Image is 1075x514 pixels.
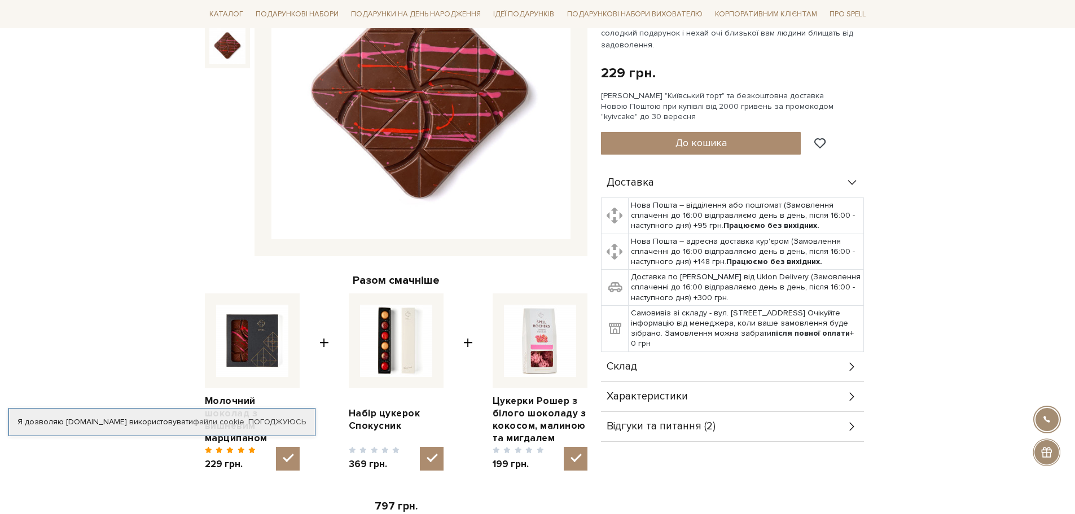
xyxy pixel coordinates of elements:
[349,458,400,471] span: 369 грн.
[601,132,801,155] button: До кошика
[205,395,300,445] a: Молочний шоколад з вишневим марципаном
[209,27,245,63] img: Молочний шоколад з вишневим марципаном
[360,305,432,377] img: Набір цукерок Спокусник
[251,6,343,23] a: Подарункові набори
[607,362,637,372] span: Склад
[601,91,871,122] div: [PERSON_NAME] "Київський торт" та безкоштовна доставка Новою Поштою при купівлі від 2000 гривень ...
[346,6,485,23] a: Подарунки на День народження
[607,392,688,402] span: Характеристики
[563,5,707,24] a: Подарункові набори вихователю
[675,137,727,149] span: До кошика
[216,305,288,377] img: Молочний шоколад з вишневим марципаном
[629,270,864,306] td: Доставка по [PERSON_NAME] від Uklon Delivery (Замовлення сплаченні до 16:00 відправляємо день в д...
[319,293,329,471] span: +
[375,500,418,513] span: 797 грн.
[248,417,306,427] a: Погоджуюсь
[607,421,716,432] span: Відгуки та питання (2)
[463,293,473,471] span: +
[825,6,870,23] a: Про Spell
[710,5,822,24] a: Корпоративним клієнтам
[629,198,864,234] td: Нова Пошта – відділення або поштомат (Замовлення сплаченні до 16:00 відправляємо день в день, піс...
[629,305,864,352] td: Самовивіз зі складу - вул. [STREET_ADDRESS] Очікуйте інформацію від менеджера, коли ваше замовлен...
[349,407,444,432] a: Набір цукерок Спокусник
[504,305,576,377] img: Цукерки Рошер з білого шоколаду з кокосом, малиною та мигдалем
[9,417,315,427] div: Я дозволяю [DOMAIN_NAME] використовувати
[601,64,656,82] div: 229 грн.
[723,221,819,230] b: Працюємо без вихідних.
[493,458,544,471] span: 199 грн.
[771,328,850,338] b: після повної оплати
[629,234,864,270] td: Нова Пошта – адресна доставка кур'єром (Замовлення сплаченні до 16:00 відправляємо день в день, п...
[489,6,559,23] a: Ідеї подарунків
[726,257,822,266] b: Працюємо без вихідних.
[607,178,654,188] span: Доставка
[205,458,256,471] span: 229 грн.
[493,395,587,445] a: Цукерки Рошер з білого шоколаду з кокосом, малиною та мигдалем
[193,417,244,427] a: файли cookie
[205,6,248,23] a: Каталог
[205,273,587,288] div: Разом смачніше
